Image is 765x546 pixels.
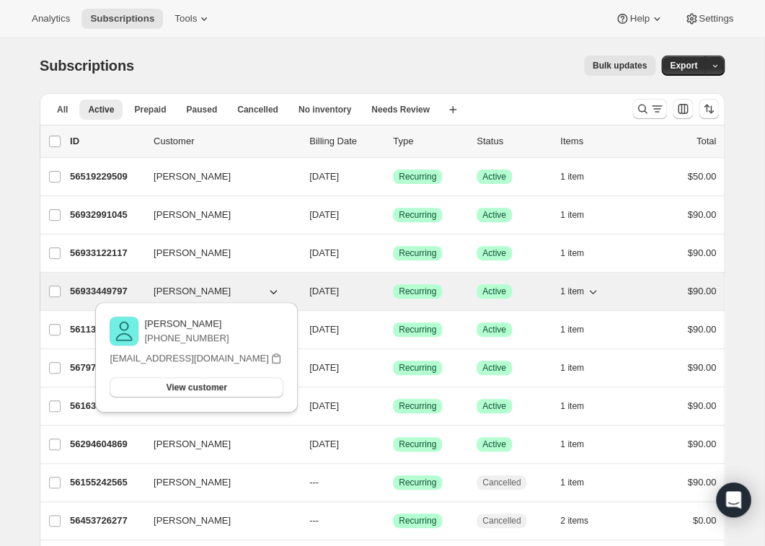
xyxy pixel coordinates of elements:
[560,134,632,149] div: Items
[70,475,142,490] p: 56155242565
[629,13,649,25] span: Help
[40,58,134,74] span: Subscriptions
[166,382,226,393] span: View customer
[166,9,220,29] button: Tools
[560,400,584,412] span: 1 item
[560,472,600,493] button: 1 item
[560,320,600,340] button: 1 item
[70,361,142,375] p: 56797986885
[70,514,142,528] p: 56453726277
[70,246,142,260] p: 56933122117
[716,483,751,517] div: Open Intercom Messenger
[692,515,716,526] span: $0.00
[673,99,693,119] button: Customize table column order and visibility
[145,165,289,188] button: [PERSON_NAME]
[482,400,506,412] span: Active
[687,247,716,258] span: $90.00
[81,9,163,29] button: Subscriptions
[482,286,506,297] span: Active
[482,324,506,335] span: Active
[560,167,600,187] button: 1 item
[70,205,716,225] div: 56932991045[PERSON_NAME][DATE]SuccessRecurringSuccessActive1 item$90.00
[593,60,647,71] span: Bulk updates
[399,362,436,374] span: Recurring
[371,104,430,115] span: Needs Review
[687,209,716,220] span: $90.00
[560,515,588,527] span: 2 items
[482,439,506,450] span: Active
[606,9,672,29] button: Help
[560,324,584,335] span: 1 item
[145,280,289,303] button: [PERSON_NAME]
[70,511,716,531] div: 56453726277[PERSON_NAME]---SuccessRecurringCancelled2 items$0.00
[687,286,716,296] span: $90.00
[309,171,339,182] span: [DATE]
[70,208,142,222] p: 56932991045
[670,60,697,71] span: Export
[560,171,584,182] span: 1 item
[699,13,733,25] span: Settings
[661,56,706,76] button: Export
[145,433,289,456] button: [PERSON_NAME]
[560,439,584,450] span: 1 item
[70,358,716,378] div: 56797986885[PERSON_NAME][DATE]SuccessRecurringSuccessActive1 item$90.00
[32,13,70,25] span: Analytics
[299,104,351,115] span: No inventory
[88,104,114,115] span: Active
[70,284,142,299] p: 56933449797
[560,434,600,454] button: 1 item
[174,13,197,25] span: Tools
[632,99,667,119] button: Search and filter results
[560,477,584,488] span: 1 item
[70,399,142,413] p: 56163795013
[399,286,436,297] span: Recurring
[477,134,549,149] p: Status
[560,247,584,259] span: 1 item
[399,209,436,221] span: Recurring
[110,377,283,397] button: View customer
[309,209,339,220] span: [DATE]
[70,472,716,493] div: 56155242565[PERSON_NAME]---SuccessRecurringCancelled1 item$90.00
[70,167,716,187] div: 56519229509[PERSON_NAME][DATE]SuccessRecurringSuccessActive1 item$50.00
[70,396,716,416] div: 56163795013[PERSON_NAME][DATE]SuccessRecurringSuccessActive1 item$90.00
[134,104,166,115] span: Prepaid
[560,286,584,297] span: 1 item
[482,209,506,221] span: Active
[687,439,716,449] span: $90.00
[145,203,289,226] button: [PERSON_NAME]
[309,324,339,335] span: [DATE]
[309,400,339,411] span: [DATE]
[154,134,298,149] p: Customer
[676,9,742,29] button: Settings
[399,477,436,488] span: Recurring
[70,134,716,149] div: IDCustomerBilling DateTypeStatusItemsTotal
[560,358,600,378] button: 1 item
[309,134,381,149] p: Billing Date
[699,99,719,119] button: Sort the results
[687,362,716,373] span: $90.00
[154,246,231,260] span: [PERSON_NAME]
[145,471,289,494] button: [PERSON_NAME]
[697,134,716,149] p: Total
[145,242,289,265] button: [PERSON_NAME]
[145,509,289,532] button: [PERSON_NAME]
[144,317,229,331] p: [PERSON_NAME]
[584,56,655,76] button: Bulk updates
[70,243,716,263] div: 56933122117[PERSON_NAME][DATE]SuccessRecurringSuccessActive1 item$90.00
[560,243,600,263] button: 1 item
[399,515,436,527] span: Recurring
[144,331,229,345] p: [PHONE_NUMBER]
[687,477,716,488] span: $90.00
[560,205,600,225] button: 1 item
[560,209,584,221] span: 1 item
[687,324,716,335] span: $90.00
[393,134,465,149] div: Type
[309,477,319,488] span: ---
[23,9,79,29] button: Analytics
[482,477,521,488] span: Cancelled
[154,284,231,299] span: [PERSON_NAME]
[399,171,436,182] span: Recurring
[70,437,142,452] p: 56294604869
[309,362,339,373] span: [DATE]
[399,400,436,412] span: Recurring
